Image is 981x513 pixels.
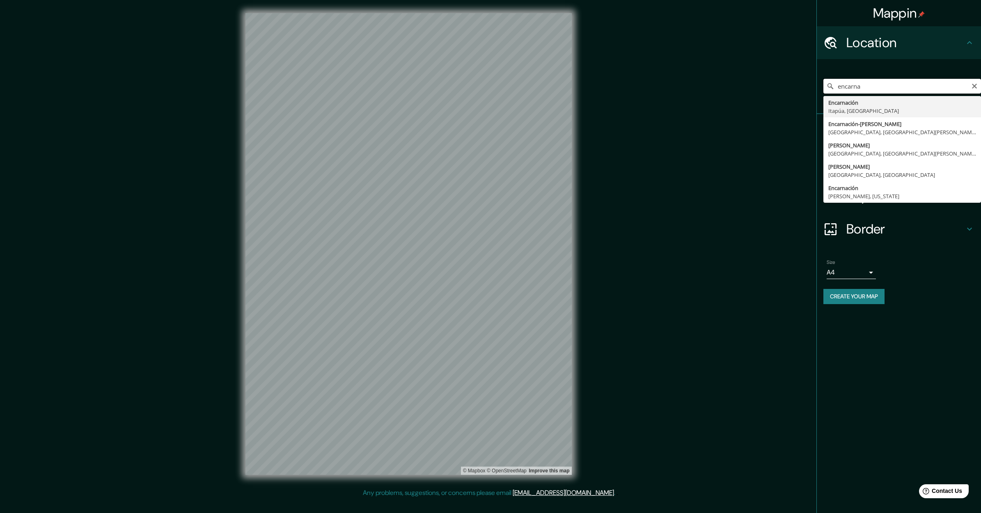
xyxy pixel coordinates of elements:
[846,34,965,51] h4: Location
[827,266,876,279] div: A4
[828,149,976,158] div: [GEOGRAPHIC_DATA], [GEOGRAPHIC_DATA][PERSON_NAME], [GEOGRAPHIC_DATA]
[245,13,572,475] canvas: Map
[817,147,981,180] div: Style
[828,163,976,171] div: [PERSON_NAME]
[529,468,569,474] a: Map feedback
[817,26,981,59] div: Location
[615,488,617,498] div: .
[828,98,976,107] div: Encarnación
[846,188,965,204] h4: Layout
[873,5,925,21] h4: Mappin
[463,468,486,474] a: Mapbox
[823,289,885,304] button: Create your map
[487,468,527,474] a: OpenStreetMap
[828,107,976,115] div: Itapúa, [GEOGRAPHIC_DATA]
[971,82,978,89] button: Clear
[846,221,965,237] h4: Border
[817,180,981,213] div: Layout
[828,192,976,200] div: [PERSON_NAME], [US_STATE]
[817,114,981,147] div: Pins
[363,488,615,498] p: Any problems, suggestions, or concerns please email .
[908,481,972,504] iframe: Help widget launcher
[828,184,976,192] div: Encarnación
[828,128,976,136] div: [GEOGRAPHIC_DATA], [GEOGRAPHIC_DATA][PERSON_NAME], [GEOGRAPHIC_DATA]
[513,488,614,497] a: [EMAIL_ADDRESS][DOMAIN_NAME]
[828,120,976,128] div: Encarnación-[PERSON_NAME]
[828,171,976,179] div: [GEOGRAPHIC_DATA], [GEOGRAPHIC_DATA]
[918,11,925,18] img: pin-icon.png
[617,488,618,498] div: .
[828,141,976,149] div: [PERSON_NAME]
[827,259,835,266] label: Size
[817,213,981,245] div: Border
[823,79,981,94] input: Pick your city or area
